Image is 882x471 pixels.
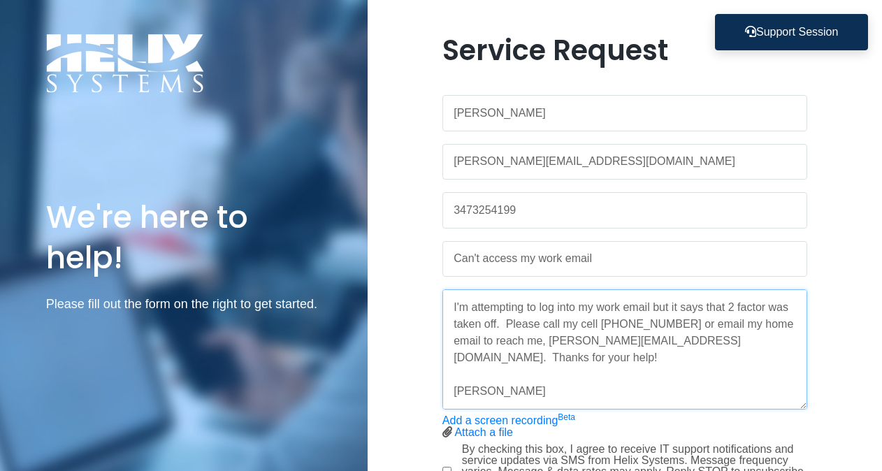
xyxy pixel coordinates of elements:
[442,241,807,277] input: Subject
[442,192,807,229] input: Phone Number
[442,414,575,426] a: Add a screen recordingBeta
[558,412,575,422] sup: Beta
[442,144,807,180] input: Work Email
[442,34,807,67] h1: Service Request
[46,34,204,93] img: Logo
[715,14,868,50] button: Support Session
[46,294,321,314] p: Please fill out the form on the right to get started.
[454,426,513,438] a: Attach a file
[442,95,807,131] input: Name
[46,197,321,277] h1: We're here to help!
